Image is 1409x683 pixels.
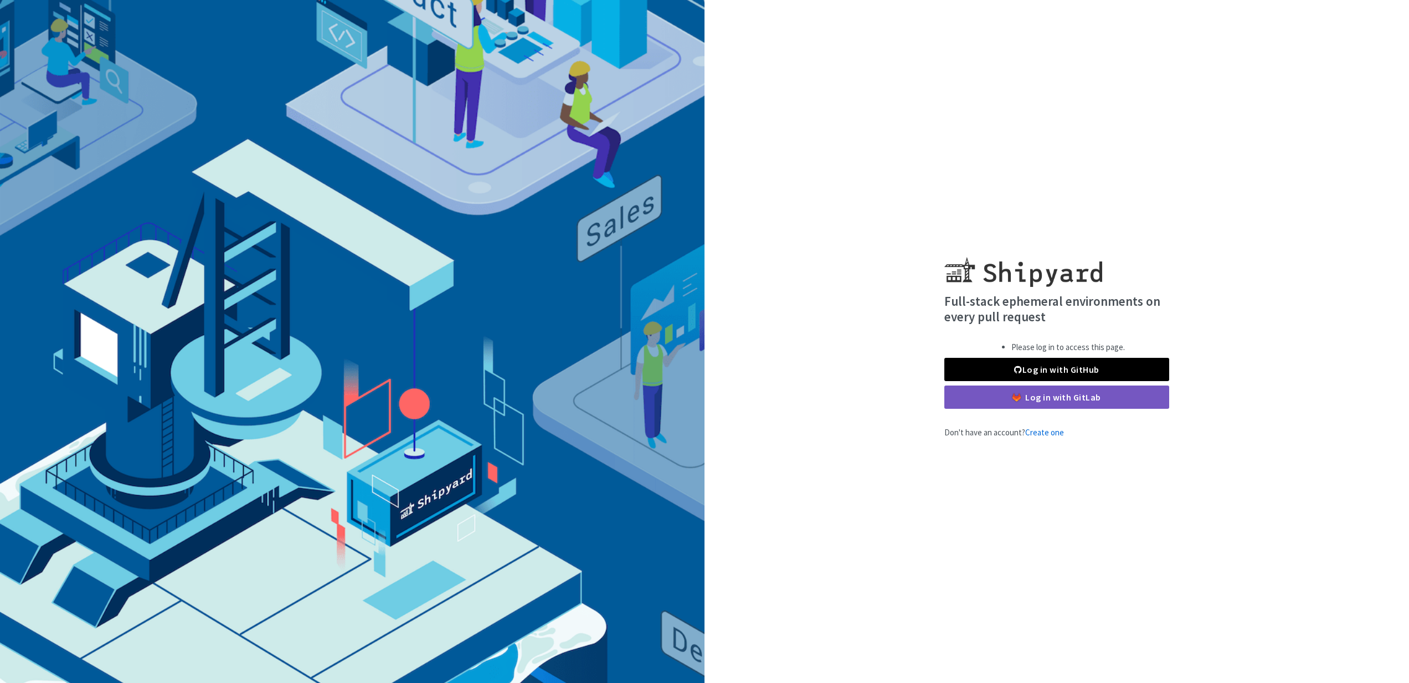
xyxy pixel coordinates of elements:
[944,294,1169,324] h4: Full-stack ephemeral environments on every pull request
[944,244,1102,287] img: Shipyard logo
[1011,341,1125,354] li: Please log in to access this page.
[944,358,1169,381] a: Log in with GitHub
[944,427,1064,438] span: Don't have an account?
[1025,427,1064,438] a: Create one
[944,386,1169,409] a: Log in with GitLab
[1012,393,1021,402] img: gitlab-color.svg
